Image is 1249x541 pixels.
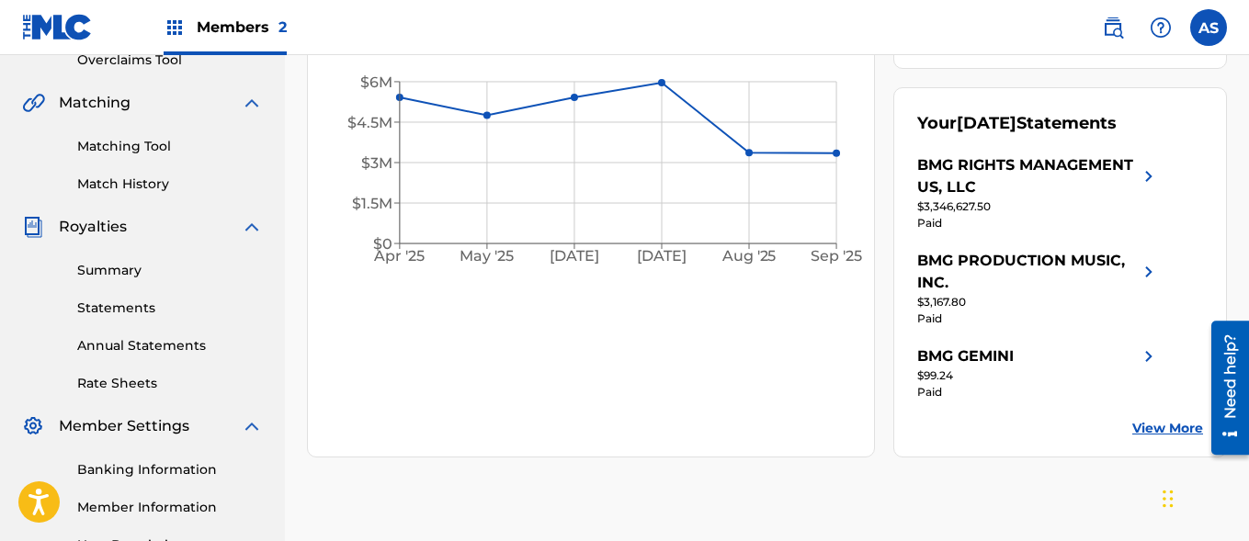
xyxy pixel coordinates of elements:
[22,216,44,238] img: Royalties
[77,137,263,156] a: Matching Tool
[917,154,1160,231] a: BMG RIGHTS MANAGEMENT US, LLCright chevron icon$3,346,627.50Paid
[347,114,392,131] tspan: $4.5M
[22,415,44,437] img: Member Settings
[1163,471,1174,526] div: Drag
[77,498,263,517] a: Member Information
[1150,17,1172,39] img: help
[77,175,263,194] a: Match History
[460,248,515,265] tspan: May '25
[1132,419,1203,438] a: View More
[917,250,1160,327] a: BMG PRODUCTION MUSIC, INC.right chevron icon$3,167.80Paid
[77,261,263,280] a: Summary
[957,113,1016,133] span: [DATE]
[550,248,599,265] tspan: [DATE]
[1190,9,1227,46] div: User Menu
[374,248,426,265] tspan: Apr '25
[59,216,127,238] span: Royalties
[77,299,263,318] a: Statements
[77,336,263,355] a: Annual Statements
[360,73,392,91] tspan: $6M
[164,17,186,39] img: Top Rightsholders
[352,195,392,212] tspan: $1.5M
[361,154,392,172] tspan: $3M
[1095,9,1131,46] a: Public Search
[59,415,189,437] span: Member Settings
[917,384,1160,400] div: Paid
[1157,453,1249,541] iframe: Chat Widget
[278,18,287,36] span: 2
[373,235,392,253] tspan: $0
[1142,9,1179,46] div: Help
[1138,154,1160,198] img: right chevron icon
[917,345,1160,400] a: BMG GEMINIright chevron icon$99.24Paid
[197,17,287,38] span: Members
[917,250,1138,294] div: BMG PRODUCTION MUSIC, INC.
[1138,345,1160,367] img: right chevron icon
[638,248,687,265] tspan: [DATE]
[1102,17,1124,39] img: search
[241,415,263,437] img: expand
[241,216,263,238] img: expand
[1198,314,1249,462] iframe: Resource Center
[22,14,93,40] img: MLC Logo
[917,111,1117,136] div: Your Statements
[77,374,263,393] a: Rate Sheets
[917,294,1160,310] div: $3,167.80
[917,310,1160,327] div: Paid
[917,367,1160,384] div: $99.24
[22,92,45,114] img: Matching
[59,92,131,114] span: Matching
[1138,250,1160,294] img: right chevron icon
[77,460,263,479] a: Banking Information
[812,248,863,265] tspan: Sep '25
[917,198,1160,215] div: $3,346,627.50
[721,248,777,265] tspan: Aug '25
[241,92,263,114] img: expand
[917,345,1014,367] div: BMG GEMINI
[917,154,1138,198] div: BMG RIGHTS MANAGEMENT US, LLC
[77,51,263,70] a: Overclaims Tool
[917,215,1160,231] div: Paid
